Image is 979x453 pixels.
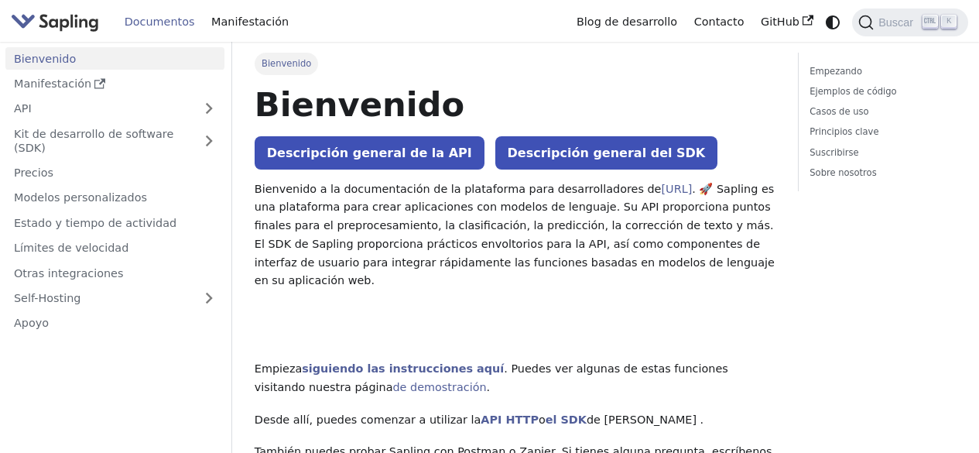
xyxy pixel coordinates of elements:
[211,15,289,28] font: Manifestación
[255,362,302,375] font: Empieza
[14,128,173,154] font: Kit de desarrollo de software (SDK)
[255,53,775,74] nav: Pan rallado
[941,15,957,29] kbd: K
[822,11,844,33] button: Cambiar entre modo oscuro y claro (actualmente modo sistema)
[810,166,951,180] a: Sobre nosotros
[302,362,504,375] a: siguiendo las instrucciones aquí
[810,126,878,137] font: Principios clave
[14,53,76,65] font: Bienvenido
[810,84,951,99] a: Ejemplos de código
[5,187,224,209] a: Modelos personalizados
[481,414,539,426] a: API HTTP
[5,47,224,70] a: Bienvenido
[11,11,104,33] a: Sapling.ai
[255,183,662,195] font: Bienvenido a la documentación de la plataforma para desarrolladores de
[568,10,686,34] a: Blog de desarrollo
[5,312,224,335] a: Apoyo
[5,122,193,159] a: Kit de desarrollo de software (SDK)
[262,58,311,69] font: Bienvenido
[810,147,858,158] font: Suscribirse
[495,136,718,170] a: Descripción general del SDK
[14,242,128,254] font: Límites de velocidad
[267,146,472,160] font: Descripción general de la API
[14,217,176,229] font: Estado y tiempo de actividad
[193,98,224,120] button: Expandir la categoría de la barra lateral 'API'
[5,262,224,284] a: Otras integraciones
[5,211,224,234] a: Estado y tiempo de actividad
[14,317,49,329] font: Apoyo
[810,66,862,77] font: Empezando
[5,162,224,184] a: Precios
[5,287,224,310] a: Self-Hosting
[11,11,99,33] img: Sapling.ai
[116,10,203,34] a: Documentos
[14,267,123,280] font: Otras integraciones
[810,146,951,160] a: Suscribirse
[193,122,224,159] button: Expandir la categoría de la barra lateral 'SDK'
[255,414,481,426] font: Desde allí, puedes comenzar a utilizar la
[686,10,752,34] a: Contacto
[14,77,91,90] font: Manifestación
[761,15,799,28] font: GitHub
[539,414,546,426] font: o
[14,166,53,179] font: Precios
[203,10,297,34] a: Manifestación
[587,414,703,426] font: de [PERSON_NAME] .
[810,106,868,117] font: Casos de uso
[810,64,951,79] a: Empezando
[14,191,147,204] font: Modelos personalizados
[752,10,821,34] a: GitHub
[546,414,587,426] a: el SDK
[255,85,464,124] font: Bienvenido
[508,146,706,160] font: Descripción general del SDK
[487,381,491,393] font: .
[810,167,876,178] font: Sobre nosotros
[255,362,728,393] font: . Puedes ver algunas de estas funciones visitando nuestra página
[810,125,951,139] a: Principios clave
[14,102,32,115] font: API
[810,86,896,97] font: Ejemplos de código
[255,136,484,170] a: Descripción general de la API
[661,183,692,195] a: [URL]
[810,105,951,119] a: Casos de uso
[694,15,745,28] font: Contacto
[5,73,224,95] a: Manifestación
[5,237,224,259] a: Límites de velocidad
[852,9,967,36] button: Buscar (Comando+K)
[878,16,913,29] font: Buscar
[5,98,193,120] a: API
[577,15,677,28] font: Blog de desarrollo
[125,15,195,28] font: Documentos
[392,381,486,393] a: de demostración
